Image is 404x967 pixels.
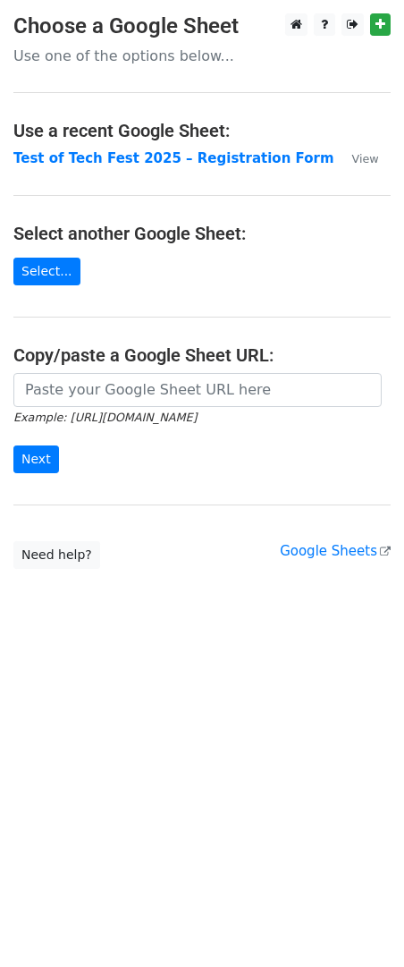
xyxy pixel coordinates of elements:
[352,152,379,165] small: View
[13,150,334,166] a: Test of Tech Fest 2025 – Registration Form
[13,223,391,244] h4: Select another Google Sheet:
[13,47,391,65] p: Use one of the options below...
[280,543,391,559] a: Google Sheets
[334,150,379,166] a: View
[13,373,382,407] input: Paste your Google Sheet URL here
[13,541,100,569] a: Need help?
[13,445,59,473] input: Next
[13,344,391,366] h4: Copy/paste a Google Sheet URL:
[13,258,80,285] a: Select...
[13,120,391,141] h4: Use a recent Google Sheet:
[13,411,197,424] small: Example: [URL][DOMAIN_NAME]
[13,13,391,39] h3: Choose a Google Sheet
